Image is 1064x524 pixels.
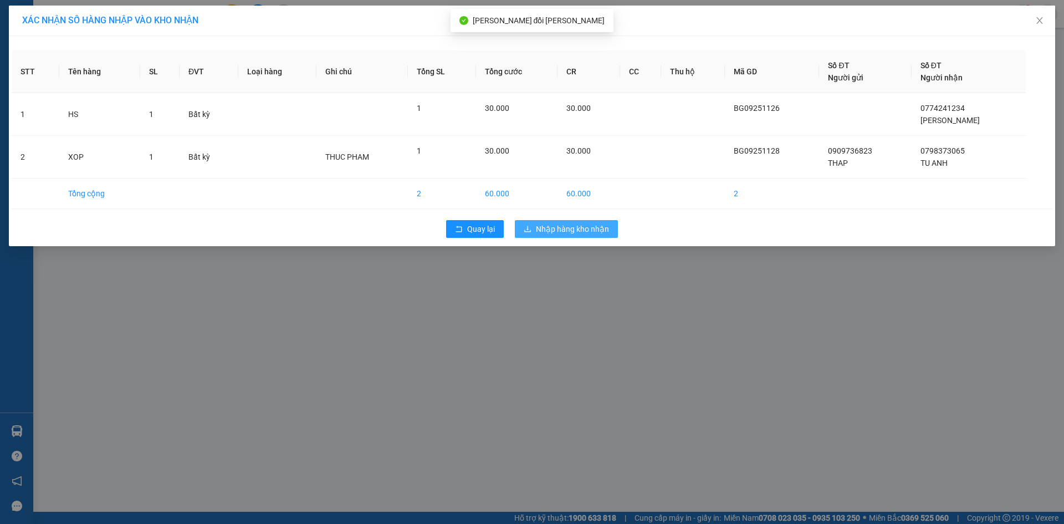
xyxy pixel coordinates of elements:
td: Bất kỳ [180,136,238,179]
th: SL [140,50,180,93]
span: THAP [828,159,848,167]
th: CC [620,50,661,93]
span: close [1035,16,1044,25]
th: Tên hàng [59,50,140,93]
div: 93 NTB Q1 [9,9,95,23]
th: Thu hộ [661,50,724,93]
td: 2 [725,179,820,209]
td: 60.000 [557,179,620,209]
span: TU ANH [920,159,948,167]
div: Tên hàng: 2 tui giay + bich ( : 3 ) [9,80,180,108]
span: Nhận: [103,11,129,22]
span: 0909736823 [828,146,872,155]
td: HS [59,93,140,136]
span: Nhập hàng kho nhận [536,223,609,235]
th: Mã GD [725,50,820,93]
span: Số ĐT [920,61,942,70]
td: 60.000 [476,179,557,209]
span: 1 [149,152,154,161]
div: lanh [103,23,180,36]
span: 30.000 [485,146,509,155]
td: 1 [12,93,59,136]
span: 0798373065 [920,146,965,155]
button: downloadNhập hàng kho nhận [515,220,618,238]
span: [PERSON_NAME] đổi [PERSON_NAME] [473,16,605,25]
span: XÁC NHẬN SỐ HÀNG NHẬP VÀO KHO NHẬN [22,15,198,26]
span: [PERSON_NAME] [920,116,980,125]
span: 30.000 [566,146,591,155]
th: Tổng cước [476,50,557,93]
span: Người gửi [828,73,863,82]
div: Bình Giã [103,9,180,23]
th: Tổng SL [408,50,476,93]
span: 30.000 [566,104,591,113]
th: Ghi chú [316,50,408,93]
span: BG09251126 [734,104,780,113]
span: check-circle [459,16,468,25]
th: STT [12,50,59,93]
span: C : [101,61,110,73]
span: Số ĐT [828,61,849,70]
th: Loại hàng [238,50,316,93]
button: rollbackQuay lại [446,220,504,238]
span: Gửi: [9,11,27,22]
span: Quay lại [467,223,495,235]
span: 1 [417,146,421,155]
th: ĐVT [180,50,238,93]
div: 70.000 [101,58,181,74]
button: Close [1024,6,1055,37]
span: BG09251128 [734,146,780,155]
div: 0983641206 [103,36,180,52]
div: thu [9,23,95,36]
td: Tổng cộng [59,179,140,209]
td: Bất kỳ [180,93,238,136]
span: rollback [455,225,463,234]
span: 0774241234 [920,104,965,113]
span: download [524,225,531,234]
th: CR [557,50,620,93]
span: 1 [417,104,421,113]
span: Người nhận [920,73,963,82]
span: 1 [149,110,154,119]
div: 07999722791 [9,36,95,52]
span: THUC PHAM [325,152,369,161]
span: 30.000 [485,104,509,113]
td: XOP [59,136,140,179]
td: 2 [408,179,476,209]
td: 2 [12,136,59,179]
